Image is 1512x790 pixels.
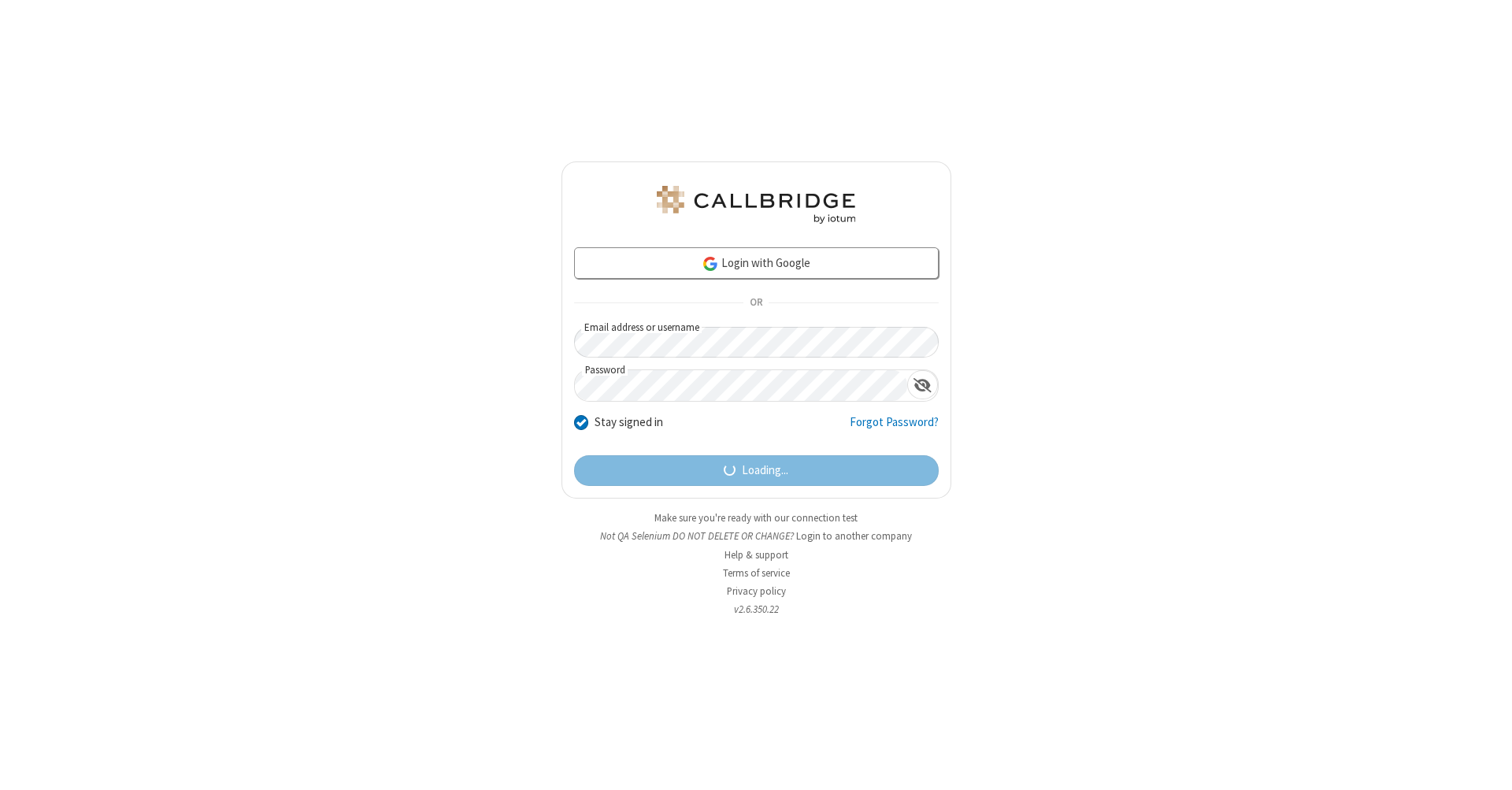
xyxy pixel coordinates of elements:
a: Terms of service [723,566,790,580]
img: google-icon.png [702,255,719,273]
a: Login with Google [574,247,939,279]
span: OR [743,292,769,314]
li: Not QA Selenium DO NOT DELETE OR CHANGE? [561,529,951,543]
div: Show password [907,370,938,399]
a: Privacy policy [727,584,786,598]
li: v2.6.350.22 [561,602,951,617]
input: Password [575,370,907,401]
img: QA Selenium DO NOT DELETE OR CHANGE [654,186,858,224]
input: Email address or username [574,327,939,358]
a: Help & support [724,548,788,562]
button: Login to another company [796,529,912,543]
a: Forgot Password? [850,414,939,443]
label: Stay signed in [595,414,663,432]
span: Loading... [742,462,788,480]
a: Make sure you're ready with our connection test [654,511,858,525]
button: Loading... [574,455,939,487]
